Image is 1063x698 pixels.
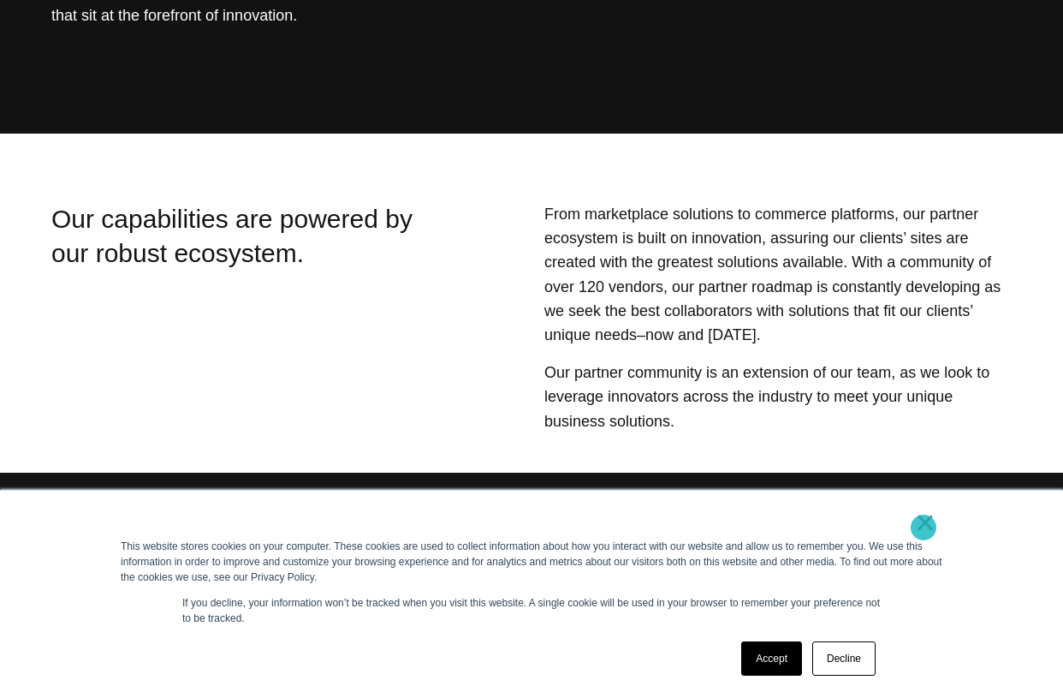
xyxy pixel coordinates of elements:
a: Accept [741,641,802,676]
div: This website stores cookies on your computer. These cookies are used to collect information about... [121,539,942,585]
a: × [915,515,935,530]
div: Our capabilities are powered by our robust ecosystem. [51,202,436,438]
a: Decline [812,641,876,676]
p: If you decline, your information won’t be tracked when you visit this website. A single cookie wi... [182,595,881,626]
p: From marketplace solutions to commerce platforms, our partner ecosystem is built on innovation, a... [544,202,1012,347]
p: Our partner community is an extension of our team, as we look to leverage innovators across the i... [544,361,1012,433]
